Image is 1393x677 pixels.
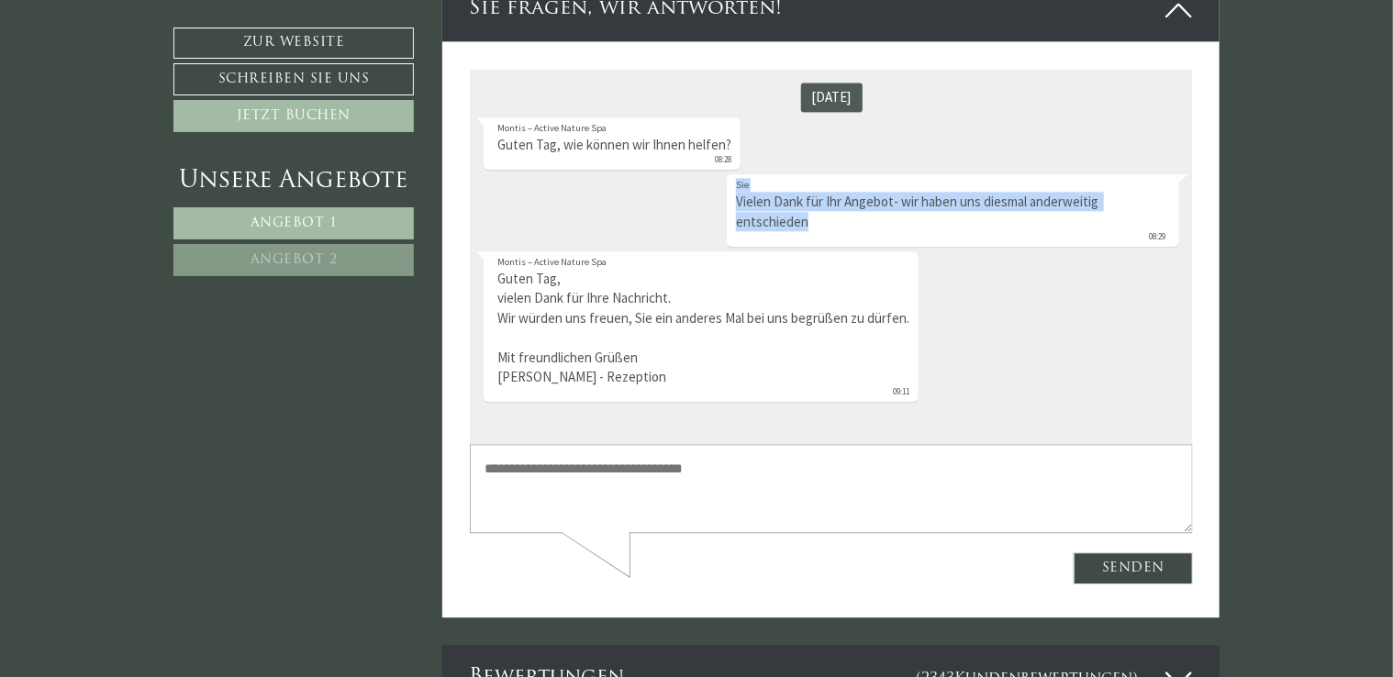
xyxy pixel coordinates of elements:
span: Angebot 2 [251,253,338,267]
div: Guten Tag, vielen Dank für Ihre Nachricht. Wir würden uns freuen, Sie ein anderes Mal bei uns beg... [14,183,449,333]
div: Guten Tag, wie können wir Ihnen helfen? [14,49,271,101]
div: Montis – Active Nature Spa [28,186,440,200]
a: Jetzt buchen [173,100,414,132]
small: 08:29 [266,162,696,174]
div: Montis – Active Nature Spa [28,52,262,66]
div: Vielen Dank für Ihr Angebot- wir haben uns diesmal anderweitig entschieden [257,105,709,178]
a: Zur Website [173,28,414,59]
span: Angebot 1 [251,216,338,230]
small: 08:28 [28,85,262,97]
button: Senden [604,483,723,516]
div: Sie [266,109,696,123]
div: Unsere Angebote [173,164,414,198]
a: Schreiben Sie uns [173,63,414,95]
div: [DATE] [331,14,393,43]
small: 09:11 [28,317,440,329]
